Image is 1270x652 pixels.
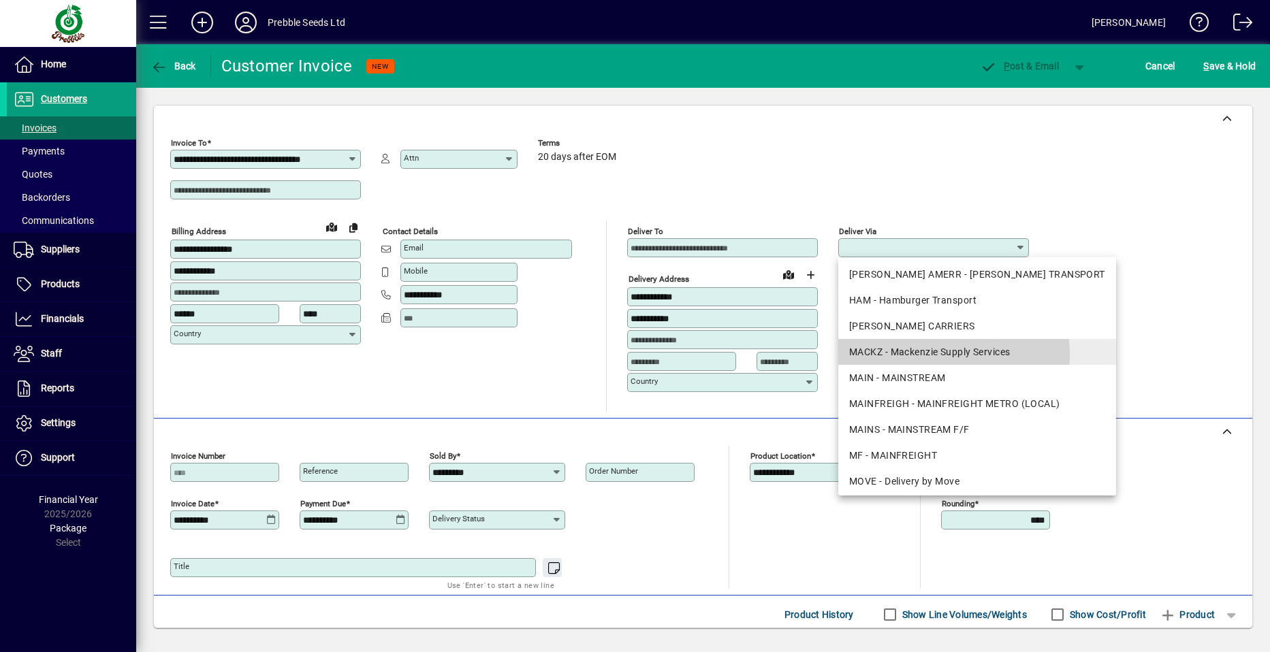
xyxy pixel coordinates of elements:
[41,278,80,289] span: Products
[41,313,84,324] span: Financials
[1145,55,1175,77] span: Cancel
[150,61,196,71] span: Back
[430,451,456,461] mat-label: Sold by
[136,54,211,78] app-page-header-button: Back
[538,152,616,163] span: 20 days after EOM
[41,59,66,69] span: Home
[1200,54,1259,78] button: Save & Hold
[838,287,1116,313] mat-option: HAM - Hamburger Transport
[41,417,76,428] span: Settings
[147,54,200,78] button: Back
[372,62,389,71] span: NEW
[41,348,62,359] span: Staff
[849,345,1105,359] div: MACKZ - Mackenzie Supply Services
[14,123,57,133] span: Invoices
[14,192,70,203] span: Backorders
[849,267,1105,282] div: [PERSON_NAME] AMERR - [PERSON_NAME] TRANSPORT
[1203,61,1209,71] span: S
[900,608,1027,621] label: Show Line Volumes/Weights
[942,499,974,508] mat-label: Rounding
[41,93,87,104] span: Customers
[839,227,876,236] mat-label: Deliver via
[224,10,268,35] button: Profile
[838,417,1116,442] mat-option: MAINS - MAINSTREAM F/F
[303,466,338,476] mat-label: Reference
[1142,54,1179,78] button: Cancel
[7,233,136,267] a: Suppliers
[7,441,136,475] a: Support
[7,406,136,440] a: Settings
[849,371,1105,385] div: MAIN - MAINSTREAM
[171,499,215,508] mat-label: Invoice date
[7,209,136,232] a: Communications
[7,267,136,301] a: Products
[838,442,1116,468] mat-option: MF - MAINFREIGHT
[538,139,620,148] span: Terms
[849,293,1105,308] div: HAM - Hamburger Transport
[41,244,80,255] span: Suppliers
[750,451,811,461] mat-label: Product location
[171,451,225,461] mat-label: Invoice number
[7,163,136,186] a: Quotes
[973,54,1066,78] button: Post & Email
[221,55,353,77] div: Customer Invoice
[404,266,428,276] mat-label: Mobile
[1160,604,1215,625] span: Product
[1067,608,1146,621] label: Show Cost/Profit
[41,382,74,393] span: Reports
[174,329,201,338] mat-label: Country
[980,61,1059,71] span: ost & Email
[849,423,1105,437] div: MAINS - MAINSTREAM F/F
[14,169,52,180] span: Quotes
[268,12,345,33] div: Prebble Seeds Ltd
[432,514,485,523] mat-label: Delivery status
[404,153,419,163] mat-label: Attn
[7,48,136,82] a: Home
[180,10,224,35] button: Add
[14,215,94,226] span: Communications
[41,452,75,463] span: Support
[799,264,821,286] button: Choose address
[7,302,136,336] a: Financials
[631,376,658,386] mat-label: Country
[39,494,98,505] span: Financial Year
[1092,12,1166,33] div: [PERSON_NAME]
[849,449,1105,463] div: MF - MAINFREIGHT
[838,313,1116,339] mat-option: KENN - KENNEDY CARRIERS
[838,391,1116,417] mat-option: MAINFREIGH - MAINFREIGHT METRO (LOCAL)
[14,146,65,157] span: Payments
[784,604,854,625] span: Product History
[300,499,346,508] mat-label: Payment due
[1203,55,1256,77] span: ave & Hold
[838,468,1116,494] mat-option: MOVE - Delivery by Move
[404,243,424,252] mat-label: Email
[174,561,189,571] mat-label: Title
[838,261,1116,287] mat-option: GLEN AMERR - GLEN AMER TRANSPORT
[171,138,207,148] mat-label: Invoice To
[838,494,1116,520] mat-option: PBT - PBT
[7,337,136,371] a: Staff
[1179,3,1209,47] a: Knowledge Base
[7,140,136,163] a: Payments
[778,263,799,285] a: View on map
[589,466,638,476] mat-label: Order number
[849,319,1105,333] div: [PERSON_NAME] CARRIERS
[50,523,86,534] span: Package
[1004,61,1010,71] span: P
[1153,602,1222,627] button: Product
[343,216,364,238] button: Copy to Delivery address
[7,372,136,406] a: Reports
[321,216,343,238] a: View on map
[849,397,1105,411] div: MAINFREIGH - MAINFREIGHT METRO (LOCAL)
[7,186,136,209] a: Backorders
[628,227,663,236] mat-label: Deliver To
[7,116,136,140] a: Invoices
[838,339,1116,365] mat-option: MACKZ - Mackenzie Supply Services
[849,474,1105,489] div: MOVE - Delivery by Move
[1223,3,1253,47] a: Logout
[779,602,859,627] button: Product History
[447,577,554,593] mat-hint: Use 'Enter' to start a new line
[838,365,1116,391] mat-option: MAIN - MAINSTREAM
